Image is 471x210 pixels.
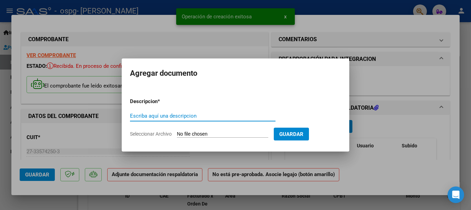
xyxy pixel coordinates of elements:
[279,131,303,137] span: Guardar
[130,67,341,80] h2: Agregar documento
[130,98,193,106] p: Descripcion
[448,186,464,203] div: Open Intercom Messenger
[274,128,309,140] button: Guardar
[130,131,172,137] span: Seleccionar Archivo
